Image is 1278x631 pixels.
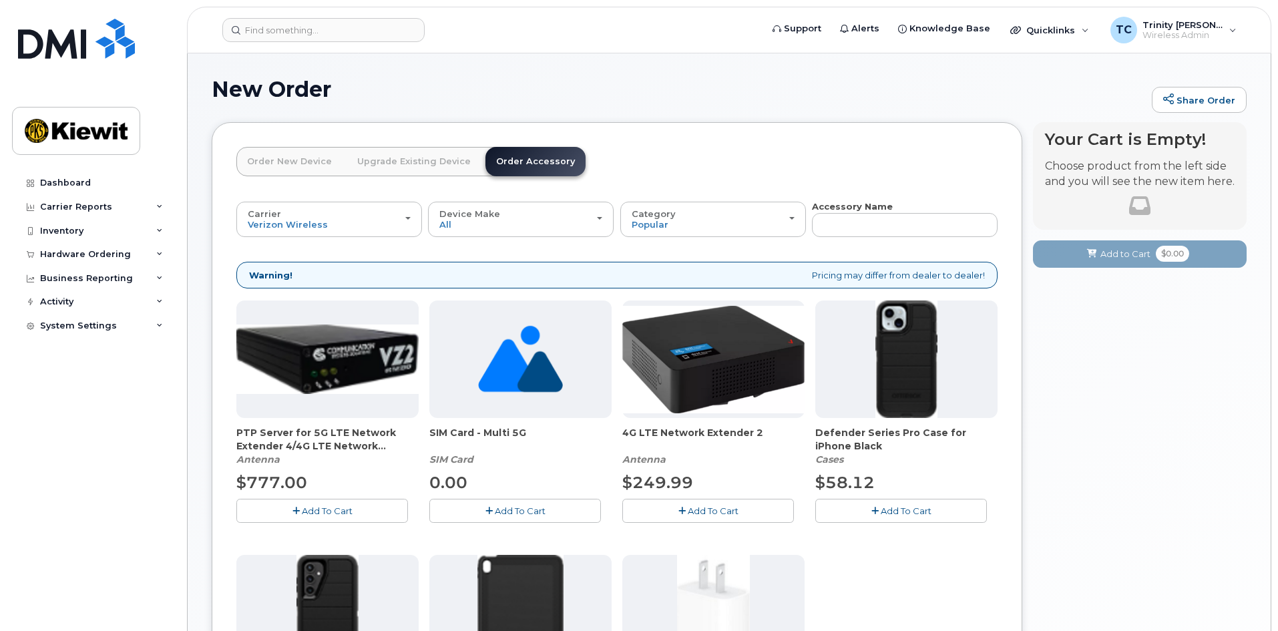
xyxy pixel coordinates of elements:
[1220,573,1268,621] iframe: Messenger Launcher
[236,202,422,236] button: Carrier Verizon Wireless
[429,499,601,522] button: Add To Cart
[815,426,998,466] div: Defender Series Pro Case for iPhone Black
[236,262,998,289] div: Pricing may differ from dealer to dealer!
[428,202,614,236] button: Device Make All
[1033,240,1247,268] button: Add to Cart $0.00
[815,473,875,492] span: $58.12
[1156,246,1189,262] span: $0.00
[688,505,738,516] span: Add To Cart
[248,219,328,230] span: Verizon Wireless
[622,306,805,413] img: 4glte_extender.png
[249,269,292,282] strong: Warning!
[875,300,938,418] img: defenderiphone14.png
[236,499,408,522] button: Add To Cart
[1152,87,1247,114] a: Share Order
[302,505,353,516] span: Add To Cart
[429,426,612,466] div: SIM Card - Multi 5G
[815,499,987,522] button: Add To Cart
[236,426,419,453] span: PTP Server for 5G LTE Network Extender 4/4G LTE Network Extender 3
[622,473,693,492] span: $249.99
[815,426,998,453] span: Defender Series Pro Case for iPhone Black
[429,473,467,492] span: 0.00
[620,202,806,236] button: Category Popular
[622,499,794,522] button: Add To Cart
[1045,130,1235,148] h4: Your Cart is Empty!
[236,147,343,176] a: Order New Device
[622,426,805,453] span: 4G LTE Network Extender 2
[1045,159,1235,190] p: Choose product from the left side and you will see the new item here.
[236,325,419,394] img: Casa_Sysem.png
[485,147,586,176] a: Order Accessory
[236,453,280,465] em: Antenna
[236,473,307,492] span: $777.00
[236,426,419,466] div: PTP Server for 5G LTE Network Extender 4/4G LTE Network Extender 3
[248,208,281,219] span: Carrier
[815,453,843,465] em: Cases
[622,426,805,466] div: 4G LTE Network Extender 2
[439,208,500,219] span: Device Make
[632,219,668,230] span: Popular
[212,77,1145,101] h1: New Order
[429,453,473,465] em: SIM Card
[429,426,612,453] span: SIM Card - Multi 5G
[632,208,676,219] span: Category
[1100,248,1150,260] span: Add to Cart
[881,505,931,516] span: Add To Cart
[478,300,563,418] img: no_image_found-2caef05468ed5679b831cfe6fc140e25e0c280774317ffc20a367ab7fd17291e.png
[495,505,546,516] span: Add To Cart
[439,219,451,230] span: All
[622,453,666,465] em: Antenna
[812,201,893,212] strong: Accessory Name
[347,147,481,176] a: Upgrade Existing Device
